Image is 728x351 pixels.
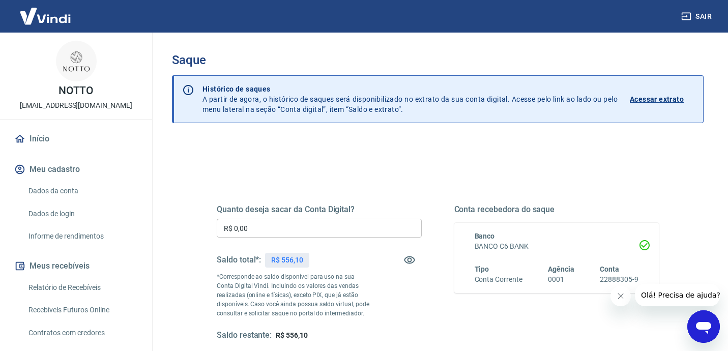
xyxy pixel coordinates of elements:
button: Meu cadastro [12,158,140,181]
p: *Corresponde ao saldo disponível para uso na sua Conta Digital Vindi. Incluindo os valores das ve... [217,272,370,318]
h5: Conta recebedora do saque [454,204,659,215]
span: Banco [475,232,495,240]
h5: Saldo total*: [217,255,261,265]
span: R$ 556,10 [276,331,308,339]
iframe: Mensagem da empresa [635,284,720,306]
h6: BANCO C6 BANK [475,241,639,252]
h6: 22888305-9 [600,274,638,285]
a: Dados de login [24,203,140,224]
a: Início [12,128,140,150]
iframe: Fechar mensagem [610,286,631,306]
span: Olá! Precisa de ajuda? [6,7,85,15]
h6: Conta Corrente [475,274,522,285]
h3: Saque [172,53,704,67]
p: Acessar extrato [630,94,684,104]
button: Meus recebíveis [12,255,140,277]
a: Dados da conta [24,181,140,201]
a: Relatório de Recebíveis [24,277,140,298]
a: Recebíveis Futuros Online [24,300,140,320]
p: NOTTO [59,85,94,96]
p: Histórico de saques [202,84,618,94]
h6: 0001 [548,274,574,285]
img: 9c30b784-e4ac-4ad2-bb47-d324ff0a1fee.jpeg [56,41,97,81]
span: Tipo [475,265,489,273]
a: Contratos com credores [24,323,140,343]
h5: Quanto deseja sacar da Conta Digital? [217,204,422,215]
iframe: Botão para abrir a janela de mensagens [687,310,720,343]
span: Conta [600,265,619,273]
p: R$ 556,10 [271,255,303,266]
p: [EMAIL_ADDRESS][DOMAIN_NAME] [20,100,132,111]
a: Acessar extrato [630,84,695,114]
span: Agência [548,265,574,273]
img: Vindi [12,1,78,32]
h5: Saldo restante: [217,330,272,341]
p: A partir de agora, o histórico de saques será disponibilizado no extrato da sua conta digital. Ac... [202,84,618,114]
button: Sair [679,7,716,26]
a: Informe de rendimentos [24,226,140,247]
